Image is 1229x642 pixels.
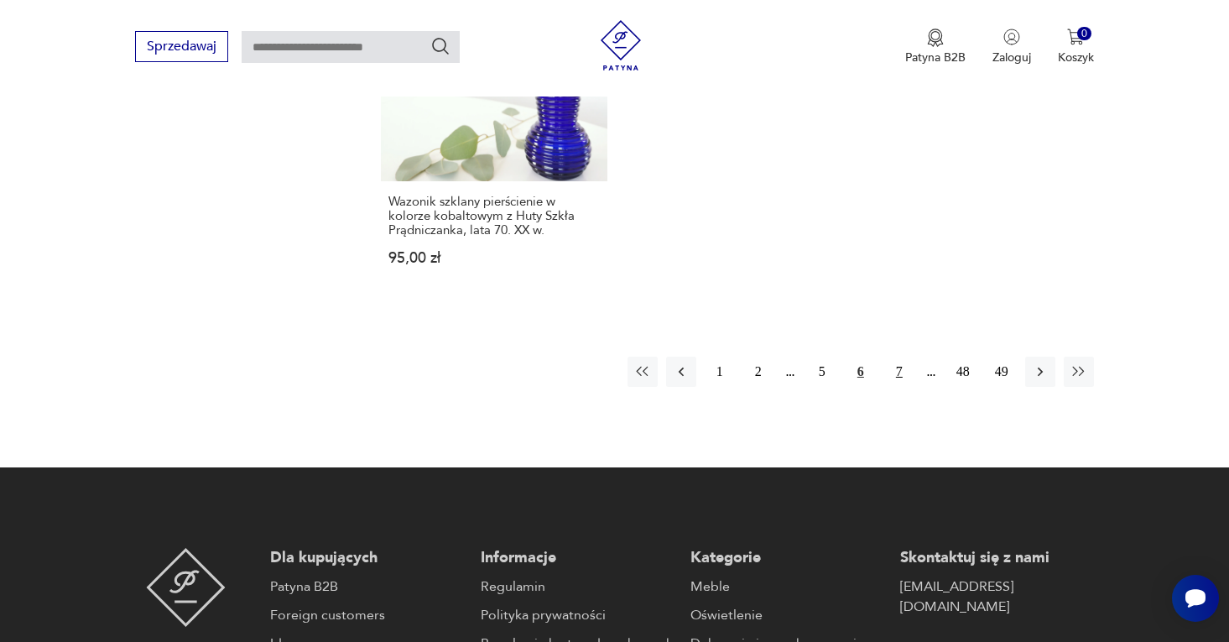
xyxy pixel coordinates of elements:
button: Patyna B2B [905,29,966,65]
button: 6 [846,357,876,387]
button: 2 [743,357,773,387]
p: Zaloguj [992,50,1031,65]
p: Kategorie [690,548,883,568]
img: Patyna - sklep z meblami i dekoracjami vintage [596,20,646,70]
a: Meble [690,577,883,597]
img: Ikona koszyka [1067,29,1084,45]
p: Patyna B2B [905,50,966,65]
button: Zaloguj [992,29,1031,65]
a: Polityka prywatności [481,605,674,625]
img: Ikonka użytkownika [1003,29,1020,45]
p: Skontaktuj się z nami [900,548,1093,568]
a: Oświetlenie [690,605,883,625]
img: Ikona medalu [927,29,944,47]
button: 48 [948,357,978,387]
div: 0 [1077,27,1091,41]
a: Foreign customers [270,605,463,625]
h3: Wazonik szklany pierścienie w kolorze kobaltowym z Huty Szkła Prądniczanka, lata 70. XX w. [388,195,600,237]
button: 7 [884,357,914,387]
a: Regulamin [481,577,674,597]
button: 0Koszyk [1058,29,1094,65]
a: Ikona medaluPatyna B2B [905,29,966,65]
button: Sprzedawaj [135,31,228,62]
button: 1 [705,357,735,387]
p: Informacje [481,548,674,568]
iframe: Smartsupp widget button [1172,575,1219,622]
a: Sprzedawaj [135,42,228,54]
button: 5 [807,357,837,387]
p: Koszyk [1058,50,1094,65]
img: Patyna - sklep z meblami i dekoracjami vintage [146,548,226,627]
button: 49 [987,357,1017,387]
p: 95,00 zł [388,251,600,265]
button: Szukaj [430,36,450,56]
a: Patyna B2B [270,577,463,597]
p: Dla kupujących [270,548,463,568]
a: [EMAIL_ADDRESS][DOMAIN_NAME] [900,577,1093,617]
